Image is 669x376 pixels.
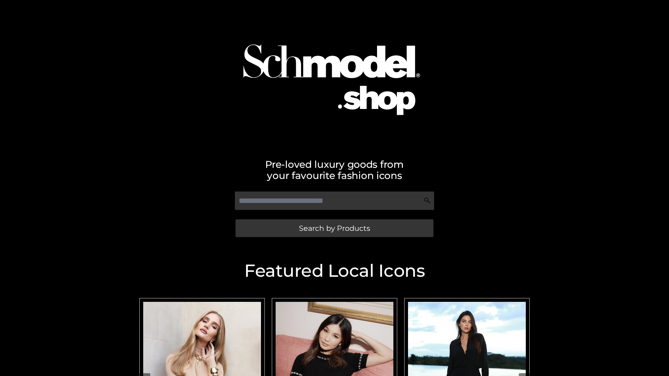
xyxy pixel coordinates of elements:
h2: Pre-loved luxury goods from your favourite fashion icons [136,159,533,181]
h2: Featured Local Icons​ [136,262,533,280]
a: Search by Products [236,219,433,237]
img: Search Icon [424,197,431,204]
span: Search by Products [299,225,370,232]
